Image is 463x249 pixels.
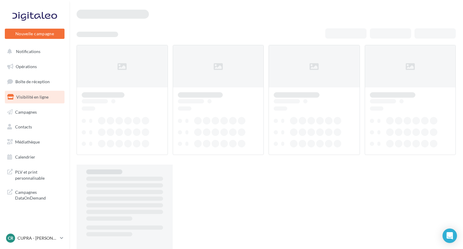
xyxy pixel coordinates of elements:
[4,91,66,103] a: Visibilité en ligne
[4,151,66,163] a: Calendrier
[4,106,66,118] a: Campagnes
[15,188,62,201] span: Campagnes DataOnDemand
[4,186,66,203] a: Campagnes DataOnDemand
[4,45,63,58] button: Notifications
[4,60,66,73] a: Opérations
[5,29,65,39] button: Nouvelle campagne
[15,79,50,84] span: Boîte de réception
[443,229,457,243] div: Open Intercom Messenger
[16,94,49,99] span: Visibilité en ligne
[5,232,65,244] a: CR CUPRA - [PERSON_NAME]
[17,235,58,241] p: CUPRA - [PERSON_NAME]
[4,165,66,183] a: PLV et print personnalisable
[8,235,13,241] span: CR
[15,154,35,159] span: Calendrier
[4,136,66,148] a: Médiathèque
[15,124,32,129] span: Contacts
[4,121,66,133] a: Contacts
[15,168,62,181] span: PLV et print personnalisable
[15,109,37,114] span: Campagnes
[4,75,66,88] a: Boîte de réception
[16,49,40,54] span: Notifications
[16,64,37,69] span: Opérations
[15,139,40,144] span: Médiathèque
